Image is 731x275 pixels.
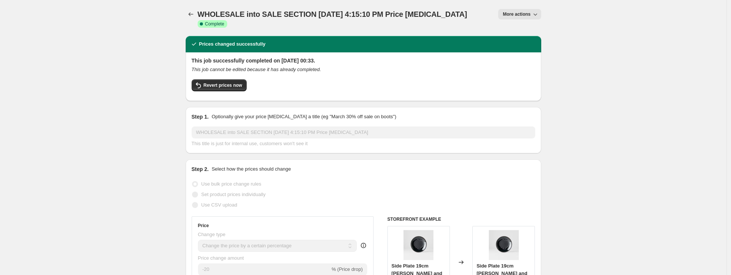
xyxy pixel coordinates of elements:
[332,266,363,272] span: % (Price drop)
[498,9,541,19] button: More actions
[211,165,291,173] p: Select how the prices should change
[211,113,396,120] p: Optionally give your price [MEDICAL_DATA] a title (eg "March 30% off sale on boots")
[198,10,467,18] span: WHOLESALE into SALE SECTION [DATE] 4:15:10 PM Price [MEDICAL_DATA]
[198,255,244,261] span: Price change amount
[403,230,433,260] img: c3744side-800px_80x.jpg
[192,79,247,91] button: Revert prices now
[201,181,261,187] span: Use bulk price change rules
[503,11,530,17] span: More actions
[360,242,367,249] div: help
[192,141,308,146] span: This title is just for internal use, customers won't see it
[192,126,535,138] input: 30% off holiday sale
[199,40,266,48] h2: Prices changed successfully
[198,232,226,237] span: Change type
[186,9,196,19] button: Price change jobs
[201,192,266,197] span: Set product prices individually
[192,113,209,120] h2: Step 1.
[192,165,209,173] h2: Step 2.
[192,67,321,72] i: This job cannot be edited because it has already completed.
[201,202,237,208] span: Use CSV upload
[204,82,242,88] span: Revert prices now
[192,57,535,64] h2: This job successfully completed on [DATE] 00:33.
[387,216,535,222] h6: STOREFRONT EXAMPLE
[198,223,209,229] h3: Price
[205,21,224,27] span: Complete
[489,230,519,260] img: c3744side-800px_80x.jpg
